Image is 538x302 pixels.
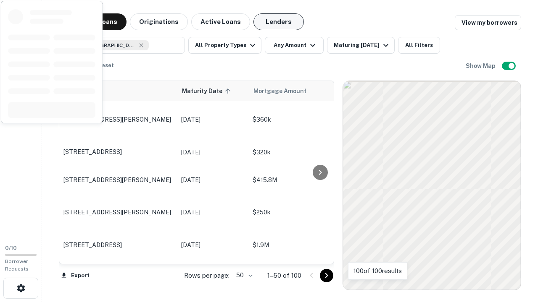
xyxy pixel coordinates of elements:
button: Export [59,269,92,282]
p: [STREET_ADDRESS] [63,148,173,156]
div: Maturing [DATE] [334,40,391,50]
th: Mortgage Amount [248,81,341,101]
span: Mortgage Amount [253,86,317,96]
button: Active Loans [191,13,250,30]
p: $415.8M [253,175,337,185]
div: 0 0 [343,81,521,290]
h6: Show Map [466,61,497,70]
a: View my borrowers [455,15,521,30]
p: $320k [253,148,337,157]
span: Elgin, [GEOGRAPHIC_DATA], [GEOGRAPHIC_DATA] [73,42,136,49]
p: [STREET_ADDRESS] [63,241,173,249]
th: Location [59,81,177,101]
span: Borrower Requests [5,258,29,272]
iframe: Chat Widget [496,235,538,275]
th: Maturity Date [177,81,248,101]
button: All Filters [398,37,440,54]
div: 50 [233,269,254,281]
span: Maturity Date [182,86,233,96]
button: All Property Types [188,37,261,54]
p: [STREET_ADDRESS][PERSON_NAME] [63,116,173,123]
p: 1–50 of 100 [267,271,301,281]
button: Go to next page [320,269,333,282]
button: Any Amount [265,37,324,54]
p: [DATE] [181,148,244,157]
p: [DATE] [181,208,244,217]
p: [STREET_ADDRESS][PERSON_NAME] [63,208,173,216]
span: 0 / 10 [5,245,17,251]
button: Originations [130,13,188,30]
p: [DATE] [181,115,244,124]
p: [DATE] [181,175,244,185]
p: Rows per page: [184,271,229,281]
button: Maturing [DATE] [327,37,395,54]
p: $1.9M [253,240,337,250]
button: Lenders [253,13,304,30]
p: [STREET_ADDRESS][PERSON_NAME] [63,176,173,184]
p: $360k [253,115,337,124]
p: $250k [253,208,337,217]
button: Reset [92,57,119,74]
p: [DATE] [181,240,244,250]
p: 100 of 100 results [353,266,402,276]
